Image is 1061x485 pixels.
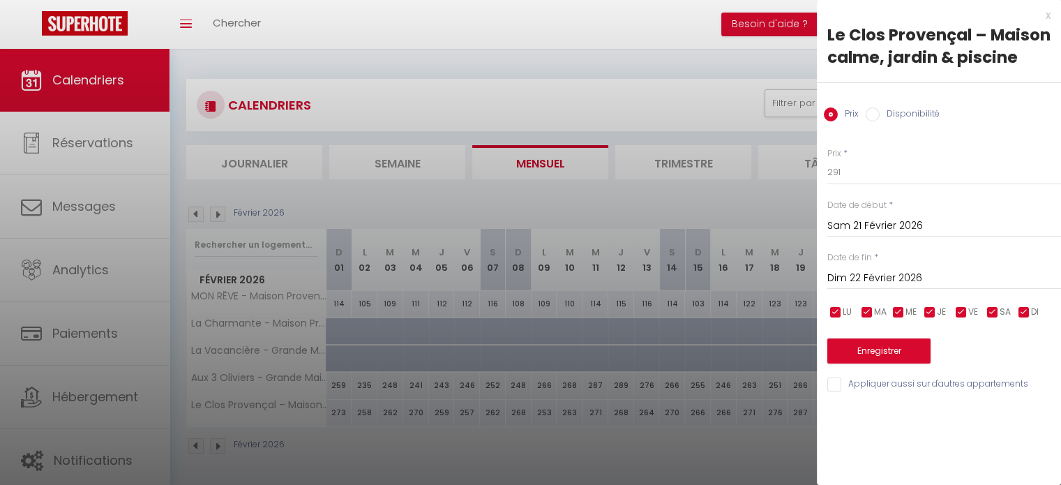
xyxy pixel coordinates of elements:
div: x [817,7,1051,24]
button: Ouvrir le widget de chat LiveChat [11,6,53,47]
span: SA [1000,306,1011,319]
button: Enregistrer [827,338,931,364]
label: Prix [838,107,859,123]
span: LU [843,306,852,319]
span: JE [937,306,946,319]
span: VE [968,306,978,319]
span: MA [874,306,887,319]
label: Date de fin [827,251,872,264]
div: Le Clos Provençal – Maison calme, jardin & piscine [827,24,1051,68]
label: Prix [827,147,841,161]
span: ME [905,306,917,319]
label: Date de début [827,199,887,212]
label: Disponibilité [880,107,940,123]
span: DI [1031,306,1039,319]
